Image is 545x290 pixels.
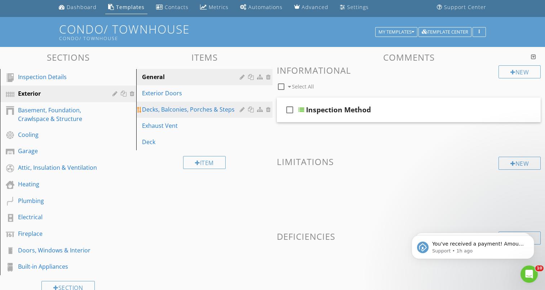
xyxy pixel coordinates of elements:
a: Contacts [153,1,191,14]
div: Automations [248,4,283,10]
div: New [499,157,541,170]
div: My Templates [378,30,414,35]
div: New [499,65,541,78]
div: Cooling [18,130,102,139]
a: Dashboard [56,1,99,14]
div: Advanced [302,4,328,10]
a: Automations (Basic) [237,1,285,14]
div: Decks, Balconies, Porches & Steps [142,105,242,114]
div: Settings [347,4,369,10]
span: Select All [292,83,314,90]
div: Template Center [422,30,468,35]
h3: Items [136,52,272,62]
div: Exterior [18,89,102,98]
h3: Deficiencies [277,231,541,241]
div: Item [183,156,226,169]
iframe: Intercom notifications message [401,220,545,270]
div: Contacts [165,4,189,10]
div: Inspection Method [306,105,371,114]
div: Templates [116,4,145,10]
div: Attic, Insulation & Ventilation [18,163,102,172]
iframe: Intercom live chat [520,265,538,283]
a: Settings [337,1,372,14]
div: Inspection Details [18,73,102,81]
div: Dashboard [67,4,97,10]
div: Exhaust Vent [142,121,242,130]
h3: Comments [277,52,541,62]
div: Metrics [209,4,229,10]
span: 10 [535,265,544,271]
button: My Templates [375,27,417,37]
div: Heating [18,180,102,189]
div: Fireplace [18,229,102,238]
a: Templates [105,1,147,14]
div: Support Center [444,4,486,10]
a: Template Center [418,28,471,35]
i: check_box_outline_blank [284,101,296,118]
a: Support Center [434,1,489,14]
div: Plumbing [18,196,102,205]
div: Doors, Windows & Interior [18,246,102,255]
div: Electrical [18,213,102,221]
button: Template Center [418,27,471,37]
a: Advanced [291,1,331,14]
div: Basement, Foundation, Crawlspace & Structure [18,106,102,123]
div: Exterior Doors [142,89,242,98]
div: Deck [142,138,242,146]
div: Built-in Appliances [18,262,102,271]
h3: Informational [277,65,541,75]
div: Garage [18,147,102,155]
a: Metrics [197,1,231,14]
div: CONDO/ Townhouse [59,35,378,41]
div: General [142,73,242,81]
h3: Limitations [277,157,541,166]
h1: Condo/ Townhouse [59,23,486,41]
